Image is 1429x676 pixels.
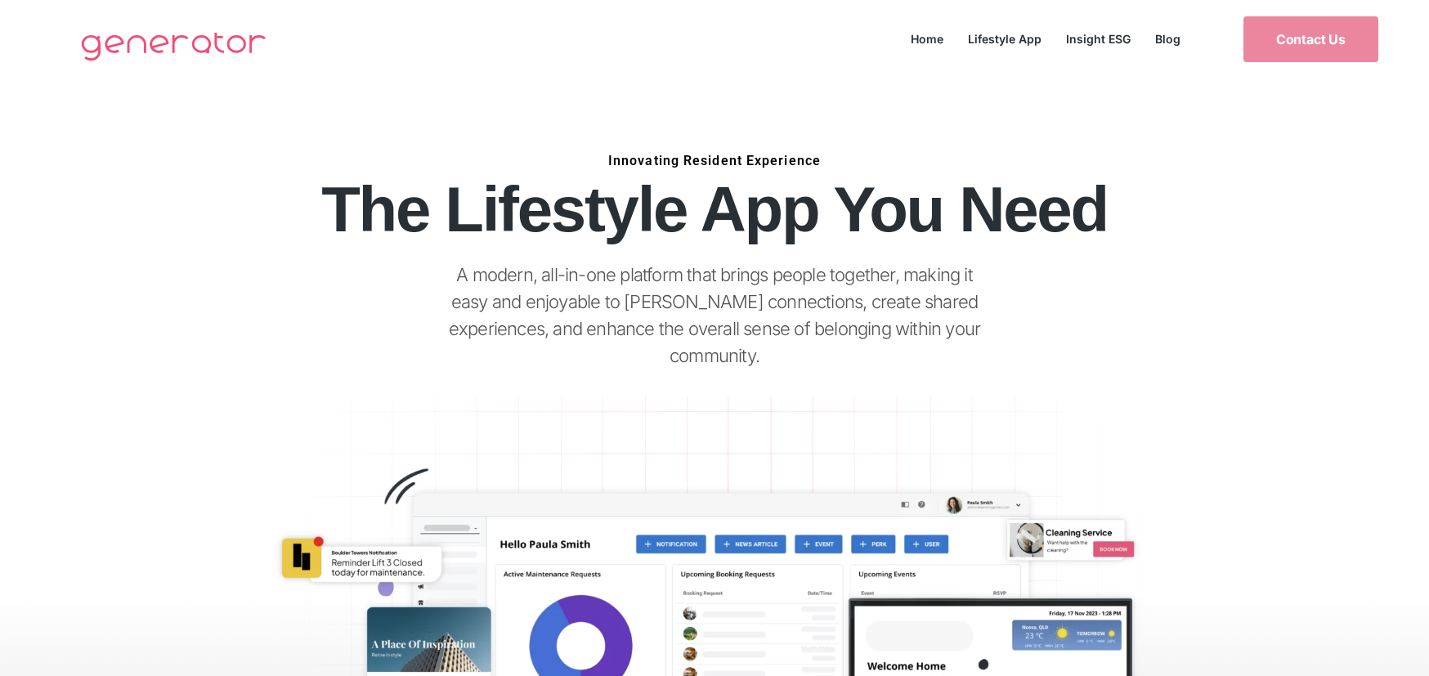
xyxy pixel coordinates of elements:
[1243,16,1378,62] a: Contact Us
[898,28,1193,50] nav: Menu
[956,28,1054,50] a: Lifestyle App
[151,179,1278,240] h1: The Lifestyle App You Need
[1054,28,1143,50] a: Insight ESG
[151,160,1278,161] h6: Innovating Resident Experience
[1143,28,1193,50] a: Blog
[1276,33,1346,46] span: Contact Us
[444,262,985,369] p: A modern, all-in-one platform that brings people together, making it easy and enjoyable to [PERSO...
[898,28,956,50] a: Home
